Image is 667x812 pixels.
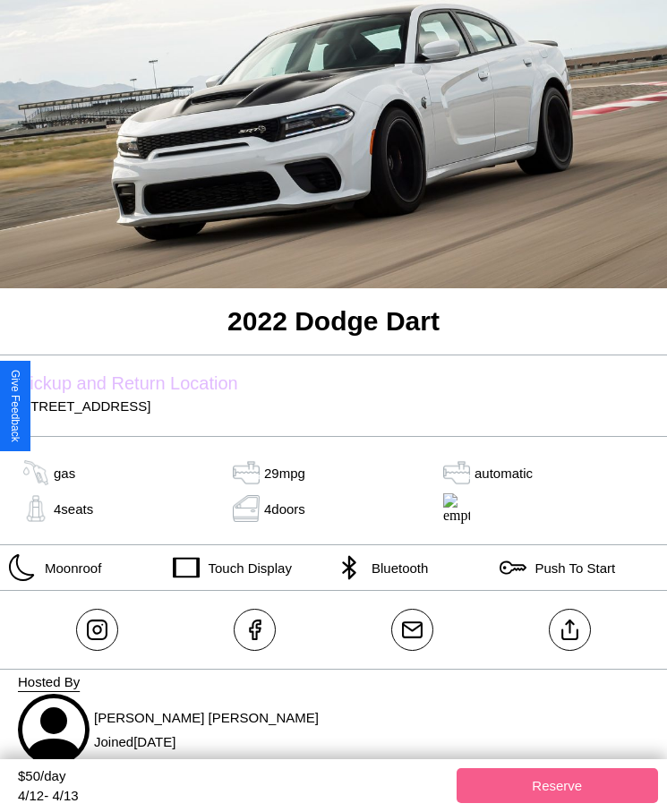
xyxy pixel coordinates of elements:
[363,556,428,580] p: Bluetooth
[526,556,616,580] p: Push To Start
[18,495,54,522] img: gas
[54,461,75,485] p: gas
[228,495,264,522] img: door
[94,730,319,754] p: Joined [DATE]
[18,670,649,694] p: Hosted By
[200,556,292,580] p: Touch Display
[457,768,659,803] button: Reserve
[475,461,533,485] p: automatic
[18,394,649,418] p: [STREET_ADDRESS]
[264,461,305,485] p: 29 mpg
[18,788,448,803] div: 4 / 12 - 4 / 13
[94,705,319,730] p: [PERSON_NAME] [PERSON_NAME]
[439,459,475,486] img: gas
[18,373,649,394] label: Pickup and Return Location
[228,459,264,486] img: tank
[9,370,21,442] div: Give Feedback
[54,497,93,521] p: 4 seats
[18,768,448,788] div: $ 50 /day
[264,497,305,521] p: 4 doors
[439,493,475,524] img: empty
[18,459,54,486] img: gas
[36,556,101,580] p: Moonroof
